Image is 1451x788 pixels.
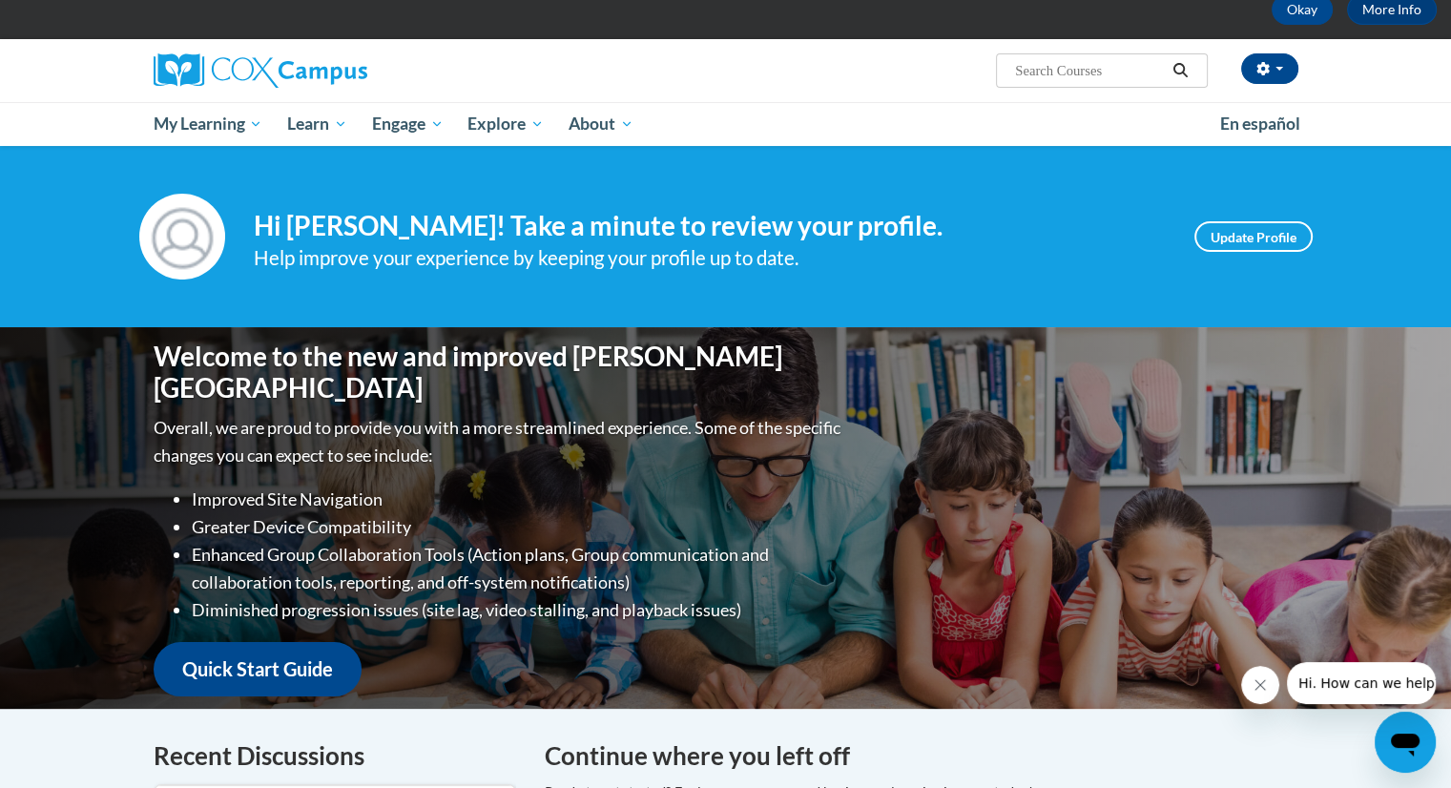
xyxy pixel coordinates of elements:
p: Overall, we are proud to provide you with a more streamlined experience. Some of the specific cha... [154,414,845,469]
a: En español [1208,104,1313,144]
li: Diminished progression issues (site lag, video stalling, and playback issues) [192,596,845,624]
div: Main menu [125,102,1327,146]
span: About [569,113,633,135]
span: My Learning [153,113,262,135]
span: Learn [287,113,347,135]
iframe: Close message [1241,666,1279,704]
img: Profile Image [139,194,225,280]
a: Quick Start Guide [154,642,362,696]
a: About [556,102,646,146]
div: Help improve your experience by keeping your profile up to date. [254,242,1166,274]
span: Engage [372,113,444,135]
a: Engage [360,102,456,146]
span: Hi. How can we help? [11,13,155,29]
h4: Continue where you left off [545,737,1298,775]
h1: Welcome to the new and improved [PERSON_NAME][GEOGRAPHIC_DATA] [154,341,845,404]
a: Cox Campus [154,53,516,88]
li: Enhanced Group Collaboration Tools (Action plans, Group communication and collaboration tools, re... [192,541,845,596]
span: Explore [467,113,544,135]
button: Search [1166,59,1194,82]
iframe: Button to launch messaging window [1375,712,1436,773]
li: Greater Device Compatibility [192,513,845,541]
a: My Learning [141,102,276,146]
iframe: Message from company [1287,662,1436,704]
span: En español [1220,114,1300,134]
h4: Hi [PERSON_NAME]! Take a minute to review your profile. [254,210,1166,242]
img: Cox Campus [154,53,367,88]
a: Learn [275,102,360,146]
a: Explore [455,102,556,146]
a: Update Profile [1194,221,1313,252]
button: Account Settings [1241,53,1298,84]
h4: Recent Discussions [154,737,516,775]
input: Search Courses [1013,59,1166,82]
li: Improved Site Navigation [192,486,845,513]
